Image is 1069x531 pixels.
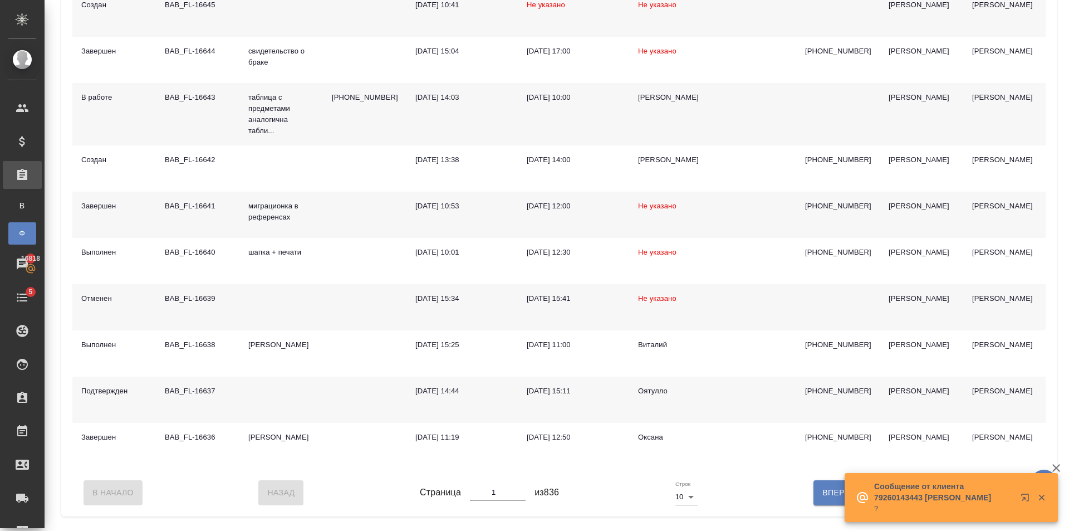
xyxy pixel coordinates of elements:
p: [PHONE_NUMBER] [805,247,871,258]
a: 16818 [3,250,42,278]
div: [DATE] 12:50 [527,432,620,443]
p: Сообщение от клиента 79260143443 [PERSON_NAME] [874,481,1013,503]
div: В работе [81,92,147,103]
button: 🙏 [1030,470,1058,498]
div: [DATE] 10:01 [415,247,509,258]
span: Ф [14,228,31,239]
div: [DATE] 15:25 [415,339,509,350]
div: [DATE] 15:34 [415,293,509,304]
div: [DATE] 11:00 [527,339,620,350]
p: таблица с предметами аналогична табли... [248,92,314,137]
p: свидетельство о браке [248,46,314,68]
a: В [8,194,36,217]
label: Строк [675,481,690,487]
a: Ф [8,222,36,245]
div: Выполнен [81,339,147,350]
button: Вперед [813,480,864,505]
div: Создан [81,154,147,165]
div: BAB_FL-16641 [165,201,231,212]
div: [DATE] 14:44 [415,386,509,397]
div: [DATE] 15:04 [415,46,509,57]
span: Не указано [638,1,676,9]
p: [PHONE_NUMBER] [805,386,871,397]
p: [PERSON_NAME] [248,339,314,350]
div: Виталий [638,339,704,350]
div: [PERSON_NAME] [638,92,704,103]
button: Открыть в новой вкладке [1014,486,1041,513]
span: Вперед [822,486,855,500]
div: [PERSON_NAME] [889,247,954,258]
div: [PERSON_NAME] [889,92,954,103]
div: [PERSON_NAME] [889,201,954,212]
p: миграционка в референсах [248,201,314,223]
p: [PHONE_NUMBER] [805,154,871,165]
span: 16818 [14,253,47,264]
div: BAB_FL-16636 [165,432,231,443]
div: Отменен [81,293,147,304]
span: Не указано [527,1,565,9]
div: [PERSON_NAME] [889,46,954,57]
div: [PERSON_NAME] [889,154,954,165]
span: 5 [22,286,39,298]
span: из 836 [534,486,559,499]
div: [DATE] 12:30 [527,247,620,258]
a: 5 [3,284,42,311]
div: [DATE] 12:00 [527,201,620,212]
div: [DATE] 17:00 [527,46,620,57]
div: Подтвержден [81,386,147,397]
div: Завершен [81,201,147,212]
div: [DATE] 15:11 [527,386,620,397]
div: [DATE] 14:00 [527,154,620,165]
div: Завершен [81,432,147,443]
div: BAB_FL-16638 [165,339,231,350]
div: BAB_FL-16644 [165,46,231,57]
div: [PERSON_NAME] [889,386,954,397]
p: [PHONE_NUMBER] [805,201,871,212]
p: [PHONE_NUMBER] [805,46,871,57]
div: BAB_FL-16643 [165,92,231,103]
span: В [14,200,31,211]
div: [PERSON_NAME] [889,339,954,350]
div: [DATE] 13:38 [415,154,509,165]
span: Не указано [638,294,676,303]
p: [PHONE_NUMBER] [805,339,871,350]
p: [PERSON_NAME] [248,432,314,443]
div: BAB_FL-16637 [165,386,231,397]
div: Выполнен [81,247,147,258]
div: BAB_FL-16639 [165,293,231,304]
div: [DATE] 10:00 [527,92,620,103]
p: ? [874,503,1013,514]
div: [PERSON_NAME] [638,154,704,165]
div: Оксана [638,432,704,443]
div: [DATE] 14:03 [415,92,509,103]
span: Не указано [638,47,676,55]
div: [DATE] 10:53 [415,201,509,212]
div: [DATE] 11:19 [415,432,509,443]
div: 10 [675,489,698,505]
button: Закрыть [1030,493,1053,503]
p: [PHONE_NUMBER] [805,432,871,443]
div: BAB_FL-16640 [165,247,231,258]
span: Не указано [638,248,676,256]
div: Завершен [81,46,147,57]
div: [PERSON_NAME] [889,293,954,304]
div: [PERSON_NAME] [889,432,954,443]
div: [DATE] 15:41 [527,293,620,304]
span: Не указано [638,202,676,210]
p: [PHONE_NUMBER] [332,92,398,103]
p: шапка + печати [248,247,314,258]
div: Оятулло [638,386,704,397]
span: Страница [420,486,461,499]
div: BAB_FL-16642 [165,154,231,165]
